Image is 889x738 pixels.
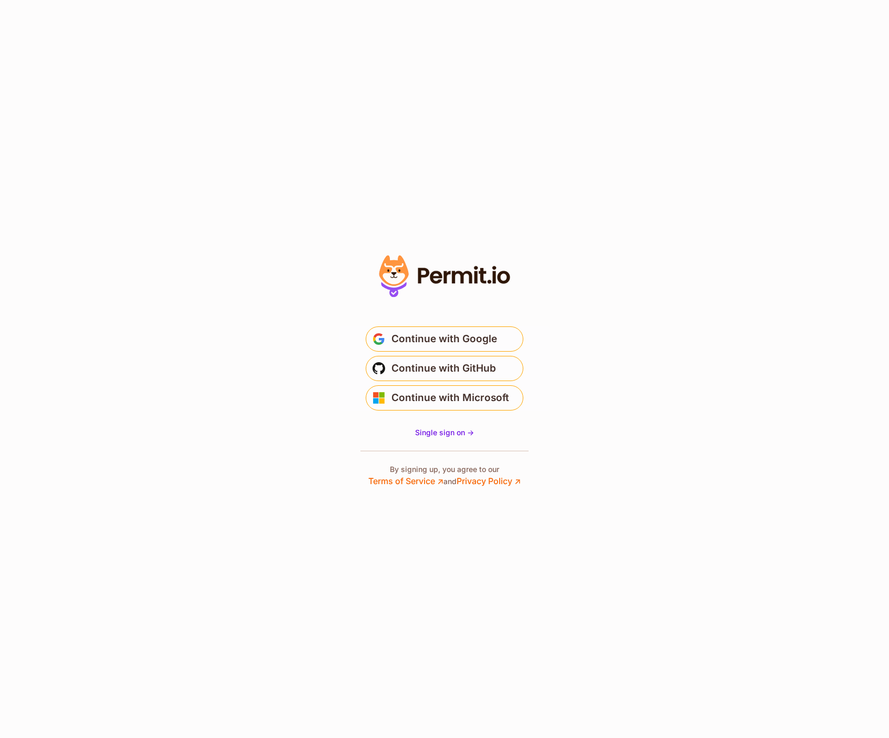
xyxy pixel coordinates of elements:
[368,464,521,487] p: By signing up, you agree to our and
[391,331,497,347] span: Continue with Google
[391,389,509,406] span: Continue with Microsoft
[366,356,523,381] button: Continue with GitHub
[368,476,443,486] a: Terms of Service ↗
[457,476,521,486] a: Privacy Policy ↗
[366,385,523,411] button: Continue with Microsoft
[391,360,496,377] span: Continue with GitHub
[366,326,523,352] button: Continue with Google
[415,428,474,437] span: Single sign on ->
[415,427,474,438] a: Single sign on ->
